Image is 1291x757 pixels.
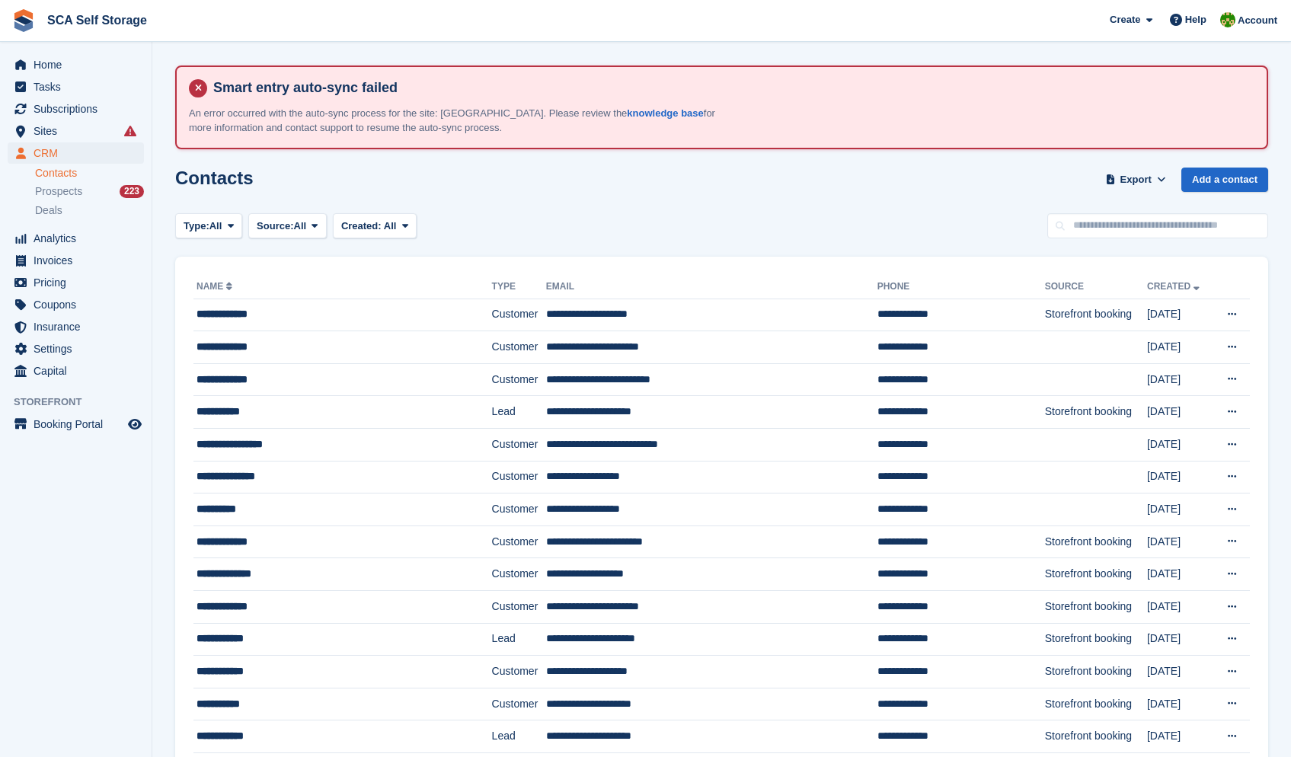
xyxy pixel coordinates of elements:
td: [DATE] [1147,720,1213,753]
td: Customer [492,363,546,396]
span: Invoices [34,250,125,271]
span: Home [34,54,125,75]
h4: Smart entry auto-sync failed [207,79,1254,97]
a: menu [8,120,144,142]
a: menu [8,294,144,315]
td: [DATE] [1147,591,1213,624]
button: Source: All [248,213,327,238]
th: Source [1045,275,1147,299]
i: Smart entry sync failures have occurred [124,125,136,137]
p: An error occurred with the auto-sync process for the site: [GEOGRAPHIC_DATA]. Please review the f... [189,106,722,136]
td: Storefront booking [1045,396,1147,429]
a: menu [8,142,144,164]
a: menu [8,98,144,120]
span: Booking Portal [34,414,125,435]
a: menu [8,414,144,435]
span: Export [1120,172,1152,187]
td: [DATE] [1147,525,1213,558]
a: Name [197,281,235,292]
span: All [294,219,307,234]
td: Storefront booking [1045,591,1147,624]
a: menu [8,76,144,97]
span: Source: [257,219,293,234]
td: Customer [492,656,546,688]
th: Phone [877,275,1045,299]
td: Customer [492,558,546,591]
td: Storefront booking [1045,558,1147,591]
td: Storefront booking [1045,688,1147,720]
th: Type [492,275,546,299]
span: Insurance [34,316,125,337]
img: stora-icon-8386f47178a22dfd0bd8f6a31ec36ba5ce8667c1dd55bd0f319d3a0aa187defe.svg [12,9,35,32]
span: CRM [34,142,125,164]
a: Add a contact [1181,168,1268,193]
a: Contacts [35,166,144,180]
span: Created: [341,220,382,232]
td: Storefront booking [1045,656,1147,688]
td: Storefront booking [1045,525,1147,558]
button: Created: All [333,213,417,238]
td: [DATE] [1147,623,1213,656]
span: Subscriptions [34,98,125,120]
span: Create [1110,12,1140,27]
h1: Contacts [175,168,254,188]
span: Coupons [34,294,125,315]
td: [DATE] [1147,429,1213,462]
span: Type: [184,219,209,234]
img: Sam Chapman [1220,12,1235,27]
td: [DATE] [1147,396,1213,429]
td: Lead [492,720,546,753]
span: Help [1185,12,1206,27]
span: Tasks [34,76,125,97]
a: Prospects 223 [35,184,144,200]
a: Created [1147,281,1203,292]
span: Settings [34,338,125,359]
a: menu [8,360,144,382]
a: menu [8,54,144,75]
td: Storefront booking [1045,720,1147,753]
a: menu [8,228,144,249]
span: All [384,220,397,232]
td: Customer [492,591,546,624]
td: Customer [492,429,546,462]
span: Sites [34,120,125,142]
span: Pricing [34,272,125,293]
a: knowledge base [627,107,703,119]
button: Type: All [175,213,242,238]
td: [DATE] [1147,688,1213,720]
a: menu [8,272,144,293]
td: Customer [492,461,546,493]
button: Export [1102,168,1169,193]
td: Customer [492,299,546,331]
th: Email [546,275,877,299]
td: Lead [492,396,546,429]
td: [DATE] [1147,331,1213,364]
span: Analytics [34,228,125,249]
a: Deals [35,203,144,219]
span: Capital [34,360,125,382]
span: Deals [35,203,62,218]
td: [DATE] [1147,363,1213,396]
span: Storefront [14,394,152,410]
td: [DATE] [1147,461,1213,493]
td: Lead [492,623,546,656]
a: Preview store [126,415,144,433]
div: 223 [120,185,144,198]
td: [DATE] [1147,493,1213,526]
td: [DATE] [1147,656,1213,688]
span: All [209,219,222,234]
td: [DATE] [1147,558,1213,591]
a: SCA Self Storage [41,8,153,33]
span: Prospects [35,184,82,199]
td: Customer [492,525,546,558]
td: Storefront booking [1045,623,1147,656]
a: menu [8,250,144,271]
a: menu [8,338,144,359]
td: Customer [492,493,546,526]
td: Customer [492,331,546,364]
td: Customer [492,688,546,720]
span: Account [1238,13,1277,28]
td: Storefront booking [1045,299,1147,331]
a: menu [8,316,144,337]
td: [DATE] [1147,299,1213,331]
